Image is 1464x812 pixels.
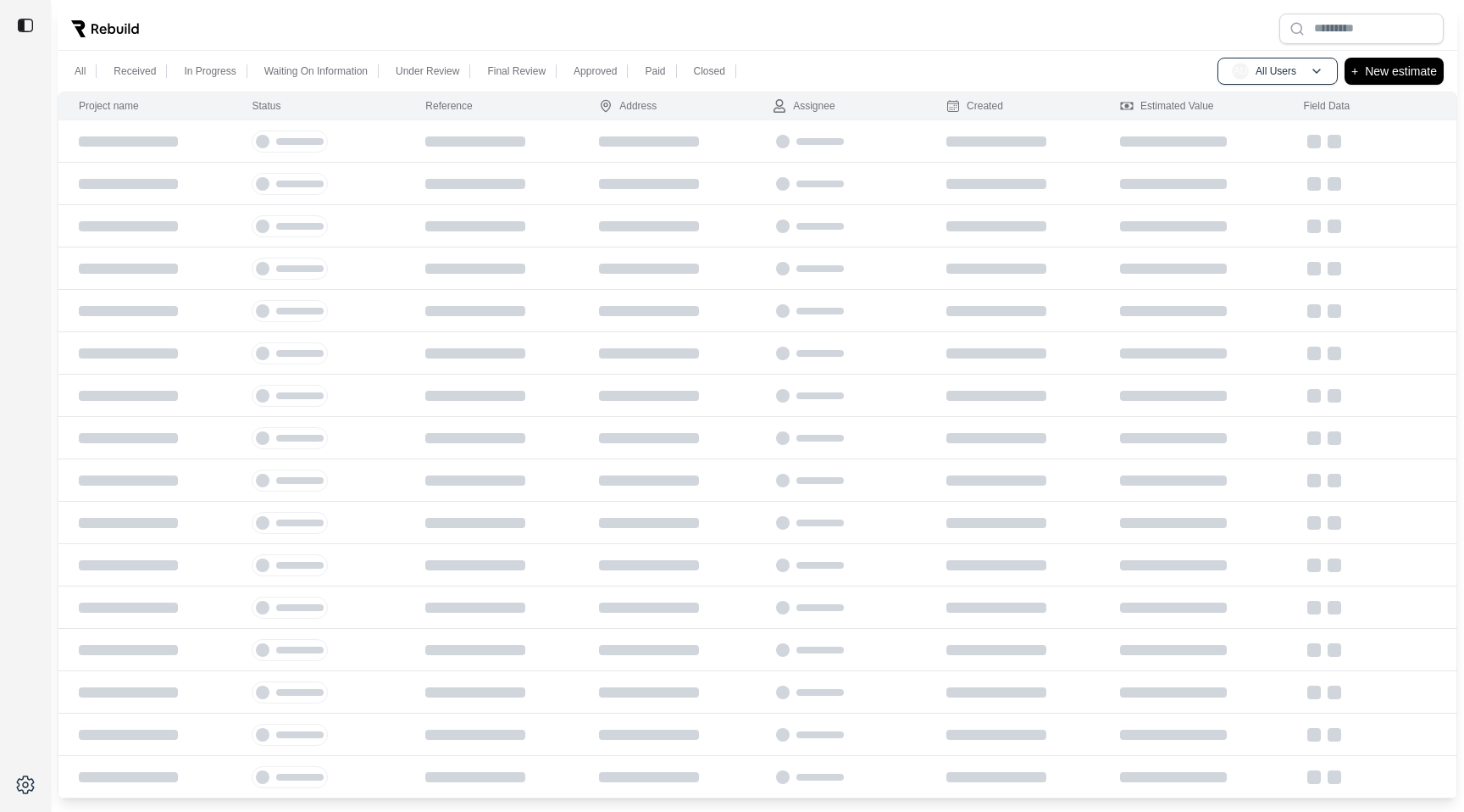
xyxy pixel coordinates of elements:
button: AUAll Users [1217,58,1338,85]
p: All [75,64,86,78]
p: Paid [645,64,665,78]
p: Approved [574,64,617,78]
div: Status [252,99,280,113]
p: Closed [694,64,725,78]
button: +New estimate [1345,58,1444,85]
img: toggle sidebar [17,17,34,34]
p: Under Review [396,64,459,78]
p: + [1351,61,1358,81]
p: All Users [1256,64,1296,78]
div: Assignee [773,99,835,113]
p: Waiting On Information [264,64,368,78]
div: Project name [79,99,139,113]
img: Rebuild [71,20,139,37]
span: AU [1232,63,1249,80]
p: Final Review [487,64,546,78]
p: In Progress [184,64,236,78]
div: Estimated Value [1120,99,1214,113]
div: Reference [425,99,472,113]
p: Received [114,64,156,78]
div: Field Data [1304,99,1350,113]
div: Address [599,99,657,113]
p: New estimate [1365,61,1437,81]
div: Created [946,99,1003,113]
